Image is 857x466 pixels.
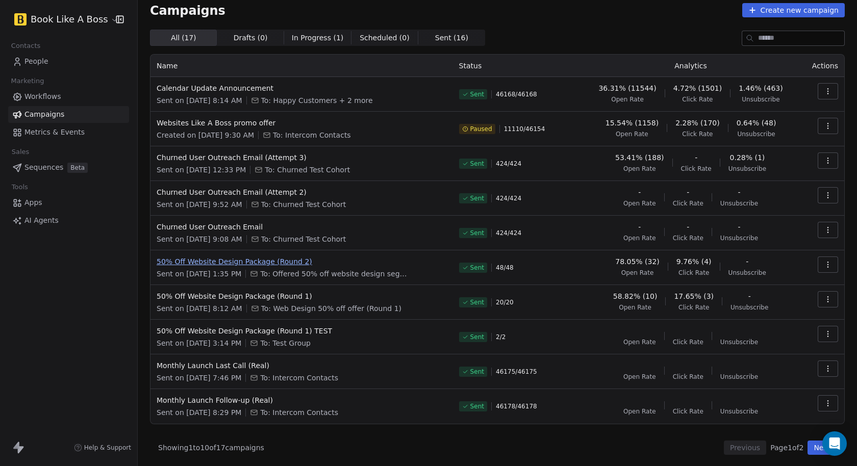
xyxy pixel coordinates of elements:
[7,179,32,195] span: Tools
[470,298,484,306] span: Sent
[157,165,246,175] span: Sent on [DATE] 12:33 PM
[496,194,521,202] span: 424 / 424
[748,291,751,301] span: -
[681,165,712,173] span: Click Rate
[470,194,484,202] span: Sent
[157,118,447,128] span: Websites Like A Boss promo offer
[157,222,447,232] span: Churned User Outreach Email
[623,165,656,173] span: Open Rate
[720,338,758,346] span: Unsubscribe
[157,303,242,314] span: Sent on [DATE] 8:12 AM
[261,234,346,244] span: To: Churned Test Cohort
[7,38,45,54] span: Contacts
[801,55,844,77] th: Actions
[678,269,709,277] span: Click Rate
[730,152,765,163] span: 0.28% (1)
[8,53,129,70] a: People
[598,83,656,93] span: 36.31% (11544)
[261,199,346,210] span: To: Churned Test Cohort
[496,368,537,376] span: 46175 / 46175
[728,269,766,277] span: Unsubscribe
[157,269,241,279] span: Sent on [DATE] 1:35 PM
[157,130,254,140] span: Created on [DATE] 9:30 AM
[470,402,484,410] span: Sent
[728,165,766,173] span: Unsubscribe
[265,165,350,175] span: To: Churned Test Cohort
[7,144,34,160] span: Sales
[687,222,689,232] span: -
[8,159,129,176] a: SequencesBeta
[504,125,545,133] span: 11110 / 46154
[738,222,740,232] span: -
[157,338,241,348] span: Sent on [DATE] 3:14 PM
[157,234,242,244] span: Sent on [DATE] 9:08 AM
[673,338,703,346] span: Click Rate
[470,229,484,237] span: Sent
[623,373,656,381] span: Open Rate
[8,88,129,105] a: Workflows
[619,303,651,312] span: Open Rate
[157,95,242,106] span: Sent on [DATE] 8:14 AM
[470,264,484,272] span: Sent
[737,130,775,138] span: Unsubscribe
[682,95,713,103] span: Click Rate
[453,55,581,77] th: Status
[150,3,225,17] span: Campaigns
[496,264,514,272] span: 48 / 48
[470,90,484,98] span: Sent
[623,407,656,416] span: Open Rate
[435,33,468,43] span: Sent ( 16 )
[623,199,656,208] span: Open Rate
[673,199,703,208] span: Click Rate
[623,234,656,242] span: Open Rate
[158,443,264,453] span: Showing 1 to 10 of 17 campaigns
[496,333,506,341] span: 2 / 2
[720,407,758,416] span: Unsubscribe
[615,152,664,163] span: 53.41% (188)
[673,234,703,242] span: Click Rate
[12,11,109,28] button: Book Like A Boss
[292,33,344,43] span: In Progress ( 1 )
[822,431,847,456] div: Open Intercom Messenger
[676,256,712,267] span: 9.76% (4)
[470,160,484,168] span: Sent
[611,95,644,103] span: Open Rate
[738,187,740,197] span: -
[234,33,268,43] span: Drafts ( 0 )
[470,368,484,376] span: Sent
[261,303,402,314] span: To: Web Design 50% off offer (Round 1)
[157,395,447,405] span: Monthly Launch Follow-up (Real)
[260,407,338,418] span: To: Intercom Contacts
[150,55,453,77] th: Name
[746,256,748,267] span: -
[695,152,697,163] span: -
[24,127,85,138] span: Metrics & Events
[675,118,720,128] span: 2.28% (170)
[470,333,484,341] span: Sent
[673,407,703,416] span: Click Rate
[770,443,803,453] span: Page 1 of 2
[638,187,641,197] span: -
[673,373,703,381] span: Click Rate
[31,13,108,26] span: Book Like A Boss
[621,269,654,277] span: Open Rate
[261,95,373,106] span: To: Happy Customers + 2 more
[260,269,413,279] span: To: Offered 50% off website design segment 2
[273,130,351,140] span: To: Intercom Contacts
[496,298,514,306] span: 20 / 20
[157,83,447,93] span: Calendar Update Announcement
[24,162,63,173] span: Sequences
[616,130,648,138] span: Open Rate
[496,402,537,410] span: 46178 / 46178
[67,163,88,173] span: Beta
[673,83,722,93] span: 4.72% (1501)
[157,187,447,197] span: Churned User Outreach Email (Attempt 2)
[8,124,129,141] a: Metrics & Events
[157,256,447,267] span: 50% Off Website Design Package (Round 2)
[496,90,537,98] span: 46168 / 46168
[678,303,709,312] span: Click Rate
[24,215,59,226] span: AI Agents
[7,73,48,89] span: Marketing
[74,444,131,452] a: Help & Support
[14,13,27,25] img: in-Profile_black_on_yellow.jpg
